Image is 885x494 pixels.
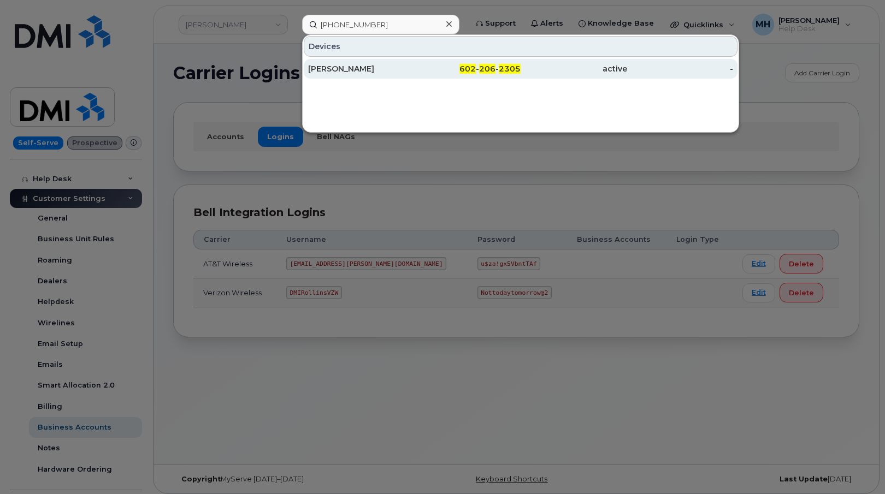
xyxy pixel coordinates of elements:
span: 2305 [499,64,521,74]
span: 602 [459,64,476,74]
span: 206 [479,64,495,74]
div: - [627,63,734,74]
div: active [521,63,627,74]
a: [PERSON_NAME]602-206-2305active- [304,59,737,79]
div: - - [415,63,521,74]
div: Devices [304,36,737,57]
div: [PERSON_NAME] [308,63,415,74]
